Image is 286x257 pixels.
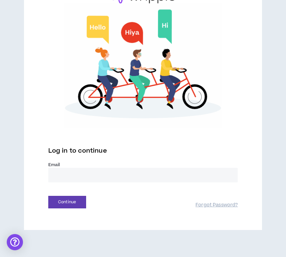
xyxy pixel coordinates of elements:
a: Forgot Password? [196,202,238,208]
div: Open Intercom Messenger [7,234,23,250]
img: Welcome to Wripple [48,3,238,128]
span: Log in to continue [48,147,107,155]
label: Email [48,162,238,168]
button: Continue [48,196,86,208]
